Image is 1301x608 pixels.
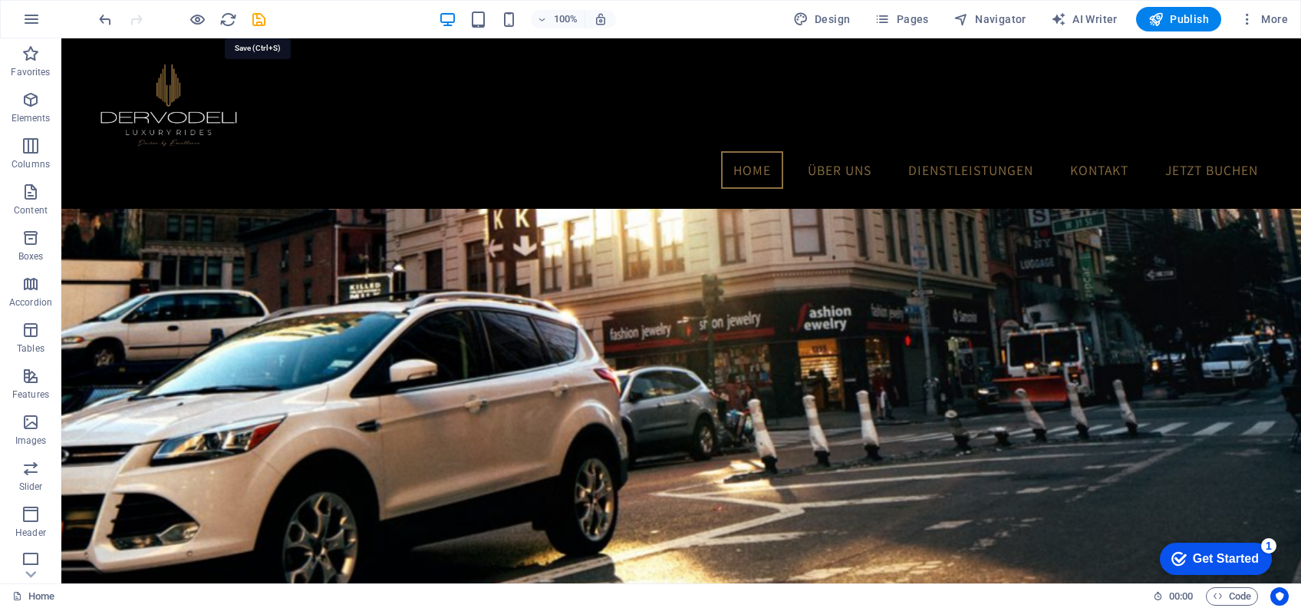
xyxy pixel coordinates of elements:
[874,12,928,27] span: Pages
[1233,7,1294,31] button: More
[1206,587,1258,606] button: Code
[787,7,857,31] button: Design
[531,10,585,28] button: 100%
[1180,590,1182,602] span: :
[15,435,47,447] p: Images
[19,481,43,493] p: Slider
[12,388,49,401] p: Features
[1045,7,1124,31] button: AI Writer
[249,10,268,28] button: save
[12,158,50,170] p: Columns
[793,12,851,27] span: Design
[219,10,237,28] button: reload
[1136,7,1221,31] button: Publish
[12,8,124,40] div: Get Started 1 items remaining, 80% complete
[17,342,44,355] p: Tables
[1169,587,1193,606] span: 00 00
[15,527,46,539] p: Header
[1148,12,1209,27] span: Publish
[11,66,50,78] p: Favorites
[45,17,111,31] div: Get Started
[554,10,578,28] h6: 100%
[947,7,1033,31] button: Navigator
[18,250,44,263] p: Boxes
[97,11,114,28] i: Undo: Delete elements (Ctrl+Z)
[114,3,129,18] div: 1
[96,10,114,28] button: undo
[954,12,1026,27] span: Navigator
[868,7,934,31] button: Pages
[1270,587,1289,606] button: Usercentrics
[219,11,237,28] i: Reload page
[1213,587,1251,606] span: Code
[9,296,52,309] p: Accordion
[1240,12,1288,27] span: More
[12,112,51,124] p: Elements
[1051,12,1118,27] span: AI Writer
[594,12,608,26] i: On resize automatically adjust zoom level to fit chosen device.
[14,204,48,216] p: Content
[12,587,54,606] a: Click to cancel selection. Double-click to open Pages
